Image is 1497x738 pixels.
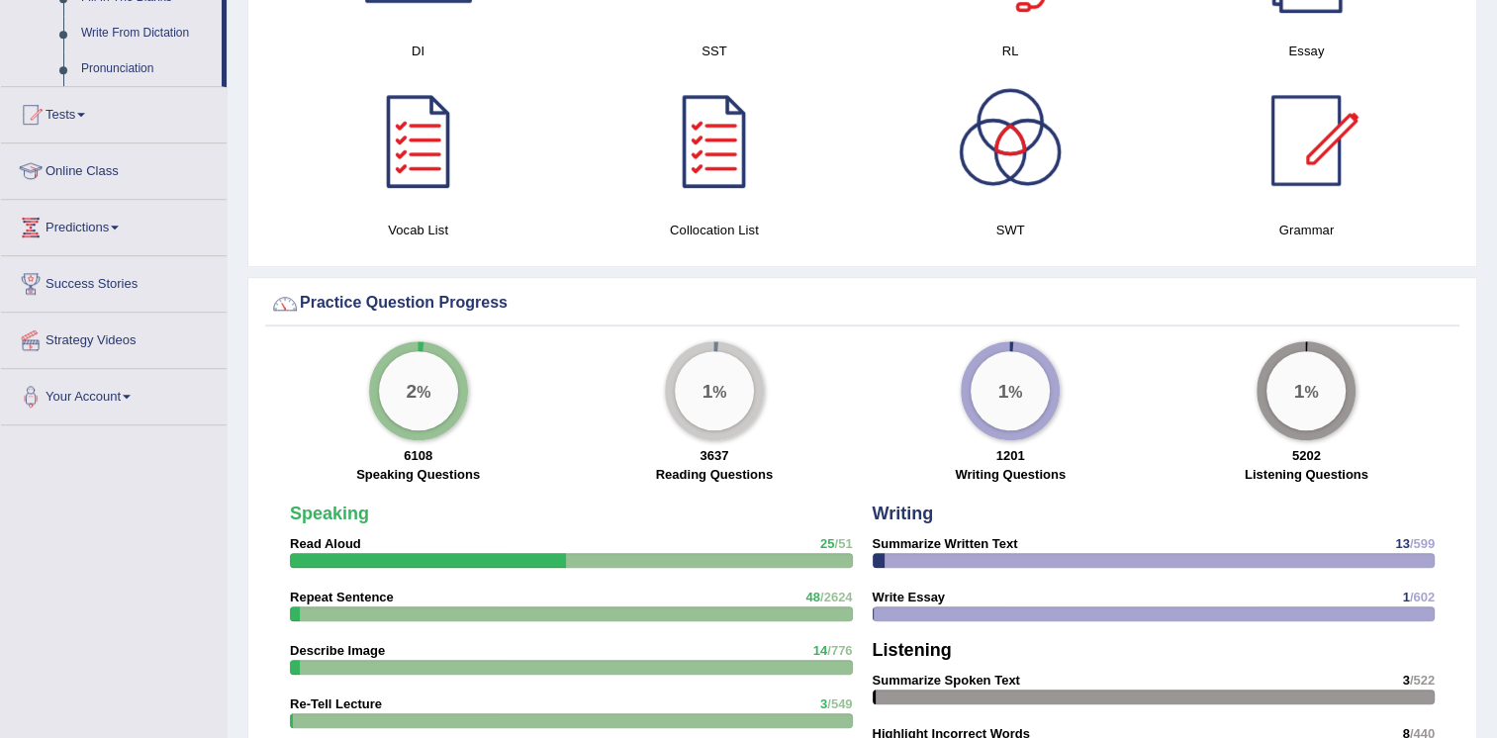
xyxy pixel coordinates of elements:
[873,220,1149,240] h4: SWT
[998,380,1009,402] big: 1
[576,41,852,61] h4: SST
[955,465,1066,484] label: Writing Questions
[1402,590,1409,604] span: 1
[873,640,952,660] strong: Listening
[1,313,227,362] a: Strategy Videos
[1266,351,1346,430] div: %
[1410,590,1435,604] span: /602
[1,369,227,418] a: Your Account
[1169,41,1445,61] h4: Essay
[280,220,556,240] h4: Vocab List
[805,590,819,604] span: 48
[873,536,1018,551] strong: Summarize Written Text
[290,504,369,523] strong: Speaking
[1,200,227,249] a: Predictions
[1169,220,1445,240] h4: Grammar
[1245,465,1368,484] label: Listening Questions
[1294,380,1305,402] big: 1
[827,696,852,711] span: /549
[379,351,458,430] div: %
[873,504,934,523] strong: Writing
[290,696,382,711] strong: Re-Tell Lecture
[1410,673,1435,688] span: /522
[813,643,827,658] span: 14
[820,590,853,604] span: /2624
[702,380,712,402] big: 1
[700,448,728,463] strong: 3637
[1292,448,1321,463] strong: 5202
[356,465,480,484] label: Speaking Questions
[280,41,556,61] h4: DI
[270,289,1454,319] div: Practice Question Progress
[675,351,754,430] div: %
[1410,536,1435,551] span: /599
[971,351,1050,430] div: %
[290,590,394,604] strong: Repeat Sentence
[1395,536,1409,551] span: 13
[1402,673,1409,688] span: 3
[873,673,1020,688] strong: Summarize Spoken Text
[1,143,227,193] a: Online Class
[873,41,1149,61] h4: RL
[406,380,417,402] big: 2
[820,536,834,551] span: 25
[873,590,945,604] strong: Write Essay
[72,51,222,87] a: Pronunciation
[827,643,852,658] span: /776
[290,536,361,551] strong: Read Aloud
[834,536,852,551] span: /51
[996,448,1025,463] strong: 1201
[576,220,852,240] h4: Collocation List
[1,87,227,137] a: Tests
[656,465,773,484] label: Reading Questions
[404,448,432,463] strong: 6108
[1,256,227,306] a: Success Stories
[290,643,385,658] strong: Describe Image
[820,696,827,711] span: 3
[72,16,222,51] a: Write From Dictation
